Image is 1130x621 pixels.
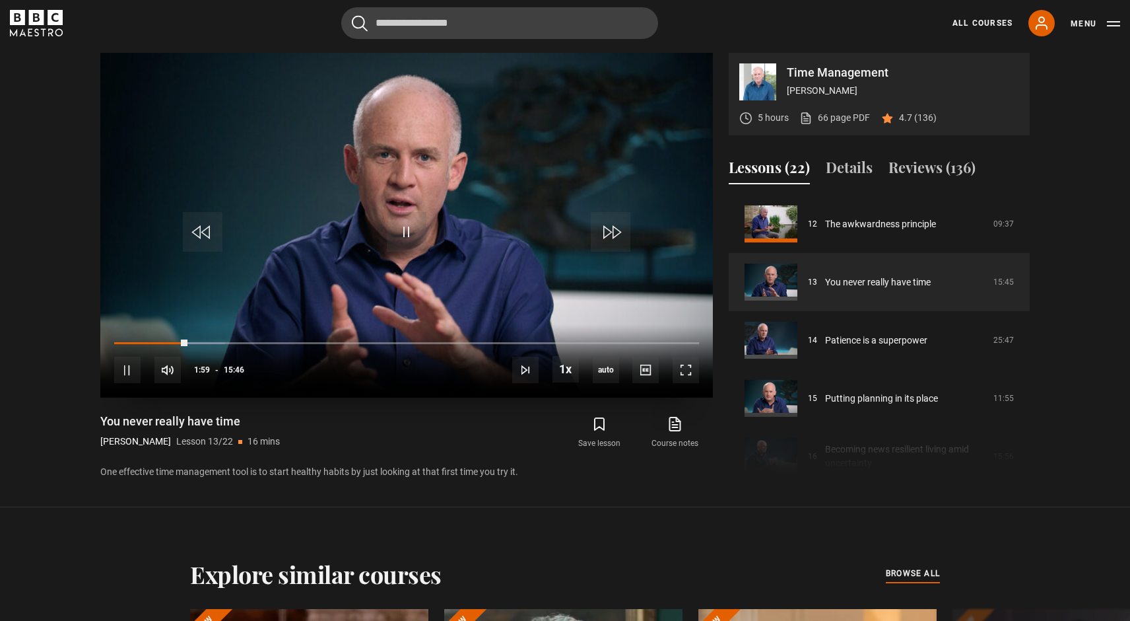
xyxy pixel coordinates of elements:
button: Lessons (22) [729,157,810,184]
button: Toggle navigation [1071,17,1120,30]
a: Course notes [638,414,713,452]
a: browse all [886,567,940,581]
p: 16 mins [248,435,280,449]
p: Time Management [787,67,1019,79]
a: All Courses [952,17,1013,29]
button: Submit the search query [352,15,368,32]
a: Putting planning in its place [825,392,938,406]
div: Progress Bar [114,342,699,345]
span: auto [593,357,619,383]
span: - [215,365,218,375]
span: 1:59 [194,358,210,382]
a: You never really have time [825,275,931,289]
button: Mute [154,357,181,383]
p: 5 hours [758,111,789,125]
button: Next Lesson [512,357,539,383]
button: Pause [114,357,141,383]
a: 66 page PDF [799,111,870,125]
button: Captions [632,357,659,383]
p: [PERSON_NAME] [787,84,1019,98]
p: [PERSON_NAME] [100,435,171,449]
p: One effective time management tool is to start healthy habits by just looking at that first time ... [100,465,713,479]
svg: BBC Maestro [10,10,63,36]
button: Details [826,157,873,184]
h1: You never really have time [100,414,280,429]
input: Search [341,7,658,39]
span: 15:46 [224,358,244,382]
button: Reviews (136) [888,157,976,184]
a: Patience is a superpower [825,334,927,347]
p: 4.7 (136) [899,111,937,125]
div: Current quality: 720p [593,357,619,383]
button: Playback Rate [552,356,579,383]
a: The awkwardness principle [825,217,936,231]
button: Fullscreen [673,357,699,383]
video-js: Video Player [100,53,713,398]
span: browse all [886,567,940,580]
p: Lesson 13/22 [176,435,233,449]
button: Save lesson [562,414,637,452]
h2: Explore similar courses [190,560,442,588]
